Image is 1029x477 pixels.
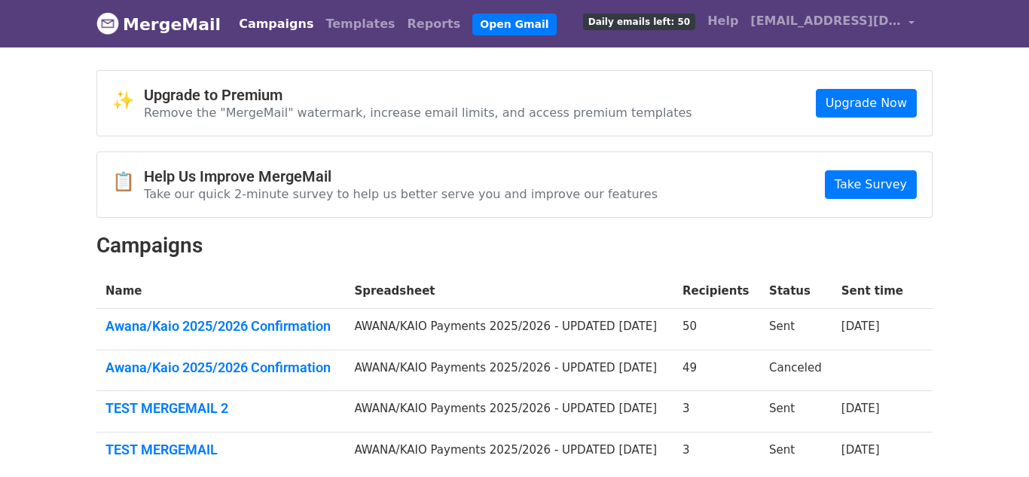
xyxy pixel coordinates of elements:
a: Templates [319,9,401,39]
h4: Upgrade to Premium [144,86,692,104]
h2: Campaigns [96,233,933,258]
a: [DATE] [841,402,880,415]
a: [EMAIL_ADDRESS][DOMAIN_NAME] [744,6,921,41]
iframe: Chat Widget [954,405,1029,477]
a: Daily emails left: 50 [577,6,701,36]
td: Sent [760,432,832,472]
a: Reports [402,9,467,39]
td: AWANA/KAIO Payments 2025/2026 - UPDATED [DATE] [345,309,673,350]
a: [DATE] [841,320,880,333]
td: Sent [760,309,832,350]
td: Canceled [760,350,832,391]
span: Daily emails left: 50 [583,14,695,30]
a: MergeMail [96,8,221,40]
a: Awana/Kaio 2025/2026 Confirmation [105,359,336,376]
th: Spreadsheet [345,274,673,309]
p: Remove the "MergeMail" watermark, increase email limits, and access premium templates [144,105,692,121]
h4: Help Us Improve MergeMail [144,167,658,185]
a: Help [701,6,744,36]
th: Status [760,274,832,309]
a: Open Gmail [472,14,556,35]
td: AWANA/KAIO Payments 2025/2026 - UPDATED [DATE] [345,391,673,433]
a: Awana/Kaio 2025/2026 Confirmation [105,318,336,335]
a: TEST MERGEMAIL [105,442,336,458]
span: ✨ [112,90,144,112]
a: Campaigns [233,9,319,39]
td: 49 [673,350,760,391]
a: [DATE] [841,443,880,457]
a: Take Survey [825,170,917,199]
th: Sent time [832,274,914,309]
a: TEST MERGEMAIL 2 [105,400,336,417]
th: Recipients [673,274,760,309]
a: Upgrade Now [816,89,917,118]
td: 50 [673,309,760,350]
td: Sent [760,391,832,433]
img: MergeMail logo [96,12,119,35]
span: 📋 [112,171,144,193]
td: 3 [673,432,760,472]
td: AWANA/KAIO Payments 2025/2026 - UPDATED [DATE] [345,350,673,391]
p: Take our quick 2-minute survey to help us better serve you and improve our features [144,186,658,202]
td: 3 [673,391,760,433]
th: Name [96,274,345,309]
td: AWANA/KAIO Payments 2025/2026 - UPDATED [DATE] [345,432,673,472]
span: [EMAIL_ADDRESS][DOMAIN_NAME] [750,12,901,30]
